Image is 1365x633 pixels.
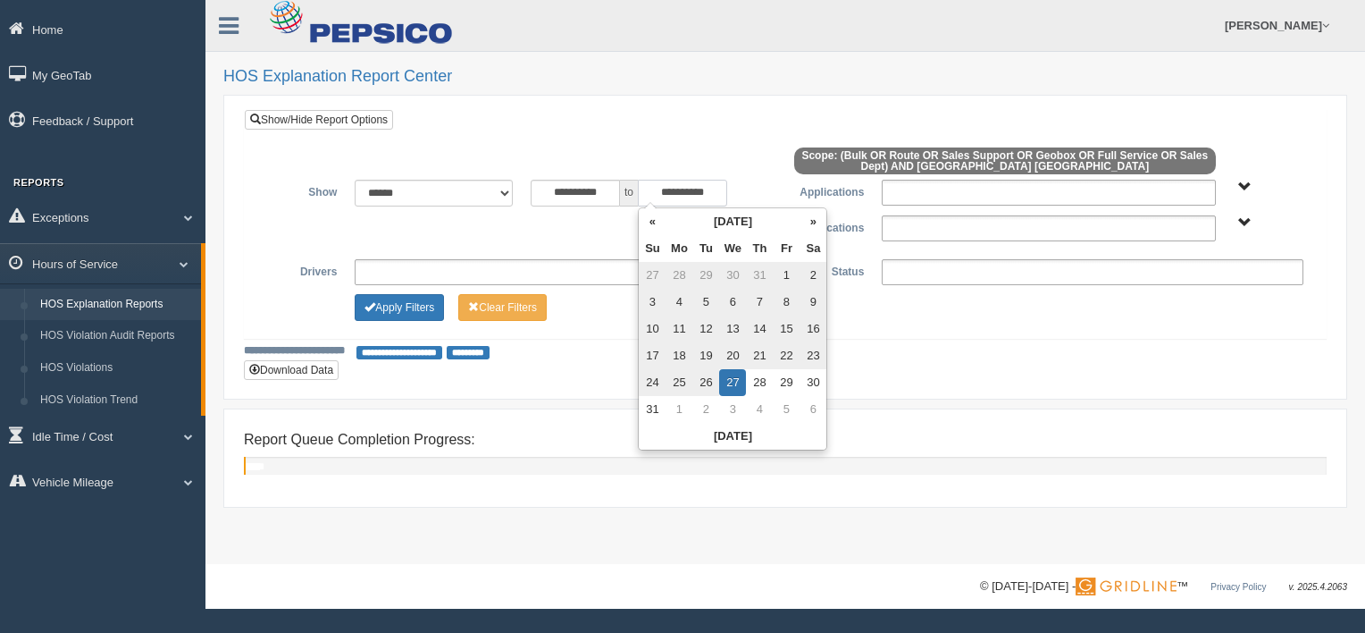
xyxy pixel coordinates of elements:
[773,262,800,289] td: 1
[666,235,692,262] th: Mo
[719,396,746,423] td: 3
[773,396,800,423] td: 5
[1076,578,1177,595] img: Gridline
[800,262,826,289] td: 2
[773,316,800,342] td: 15
[258,180,346,201] label: Show
[785,259,873,281] label: Status
[355,294,444,321] button: Change Filter Options
[719,369,746,396] td: 27
[785,215,873,237] label: Locations
[692,316,719,342] td: 12
[639,423,826,450] th: [DATE]
[692,262,719,289] td: 29
[666,396,692,423] td: 1
[639,289,666,316] td: 3
[639,316,666,342] td: 10
[785,180,873,201] label: Applications
[458,294,547,321] button: Change Filter Options
[639,235,666,262] th: Su
[32,320,201,352] a: HOS Violation Audit Reports
[32,352,201,384] a: HOS Violations
[692,235,719,262] th: Tu
[223,68,1347,86] h2: HOS Explanation Report Center
[620,180,638,207] span: to
[666,316,692,342] td: 11
[773,235,800,262] th: Fr
[1289,582,1347,592] span: v. 2025.4.2063
[639,342,666,369] td: 17
[800,316,826,342] td: 16
[773,289,800,316] td: 8
[244,432,1327,448] h4: Report Queue Completion Progress:
[773,342,800,369] td: 22
[1210,582,1266,592] a: Privacy Policy
[639,396,666,423] td: 31
[746,262,773,289] td: 31
[980,578,1347,596] div: © [DATE]-[DATE] - ™
[639,262,666,289] td: 27
[800,342,826,369] td: 23
[719,342,746,369] td: 20
[800,235,826,262] th: Sa
[719,316,746,342] td: 13
[692,396,719,423] td: 2
[746,369,773,396] td: 28
[666,369,692,396] td: 25
[32,289,201,321] a: HOS Explanation Reports
[773,369,800,396] td: 29
[666,208,800,235] th: [DATE]
[746,289,773,316] td: 7
[639,369,666,396] td: 24
[746,235,773,262] th: Th
[719,235,746,262] th: We
[244,360,339,380] button: Download Data
[639,208,666,235] th: «
[719,262,746,289] td: 30
[666,289,692,316] td: 4
[800,208,826,235] th: »
[719,289,746,316] td: 6
[666,342,692,369] td: 18
[258,259,346,281] label: Drivers
[32,384,201,417] a: HOS Violation Trend
[692,289,719,316] td: 5
[800,396,826,423] td: 6
[692,369,719,396] td: 26
[800,289,826,316] td: 9
[692,342,719,369] td: 19
[746,316,773,342] td: 14
[794,148,1216,174] span: Scope: (Bulk OR Route OR Sales Support OR Geobox OR Full Service OR Sales Dept) AND [GEOGRAPHIC_D...
[245,110,393,130] a: Show/Hide Report Options
[666,262,692,289] td: 28
[746,396,773,423] td: 4
[800,369,826,396] td: 30
[746,342,773,369] td: 21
